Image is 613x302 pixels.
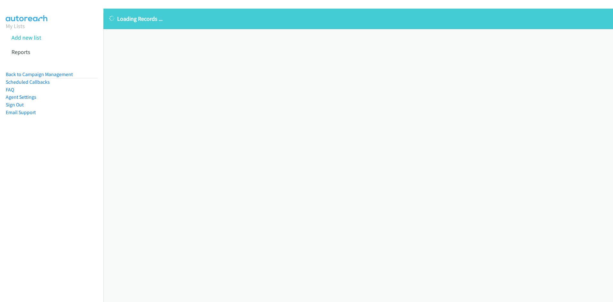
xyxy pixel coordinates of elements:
[6,79,50,85] a: Scheduled Callbacks
[6,102,24,108] a: Sign Out
[6,94,36,100] a: Agent Settings
[11,48,30,56] a: Reports
[6,22,25,30] a: My Lists
[109,14,607,23] p: Loading Records ...
[6,109,36,115] a: Email Support
[6,87,14,93] a: FAQ
[11,34,41,41] a: Add new list
[6,71,73,77] a: Back to Campaign Management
